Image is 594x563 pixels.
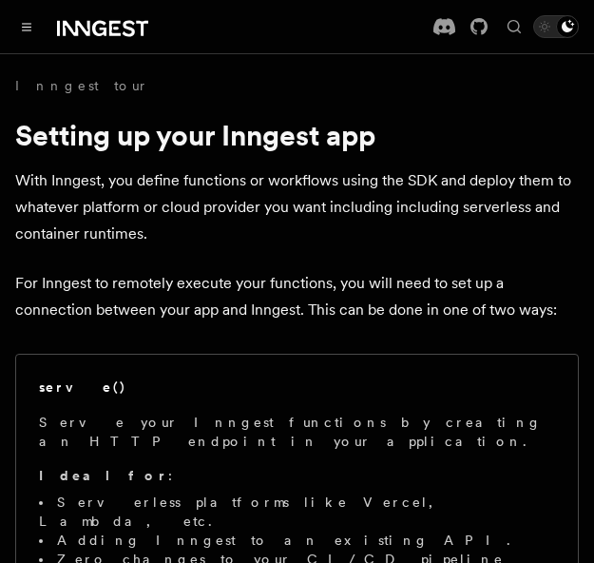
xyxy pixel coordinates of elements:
button: Find something... [503,15,526,38]
a: Inngest tour [15,76,148,95]
button: Toggle dark mode [533,15,579,38]
p: : [39,466,555,485]
li: Adding Inngest to an existing API. [39,531,555,550]
li: Serverless platforms like Vercel, Lambda, etc. [39,493,555,531]
p: With Inngest, you define functions or workflows using the SDK and deploy them to whatever platfor... [15,167,579,247]
h1: Setting up your Inngest app [15,118,579,152]
button: Toggle navigation [15,15,38,38]
p: For Inngest to remotely execute your functions, you will need to set up a connection between your... [15,270,579,323]
strong: Ideal for [39,468,168,483]
p: Serve your Inngest functions by creating an HTTP endpoint in your application. [39,413,555,451]
h2: serve() [39,378,126,397]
